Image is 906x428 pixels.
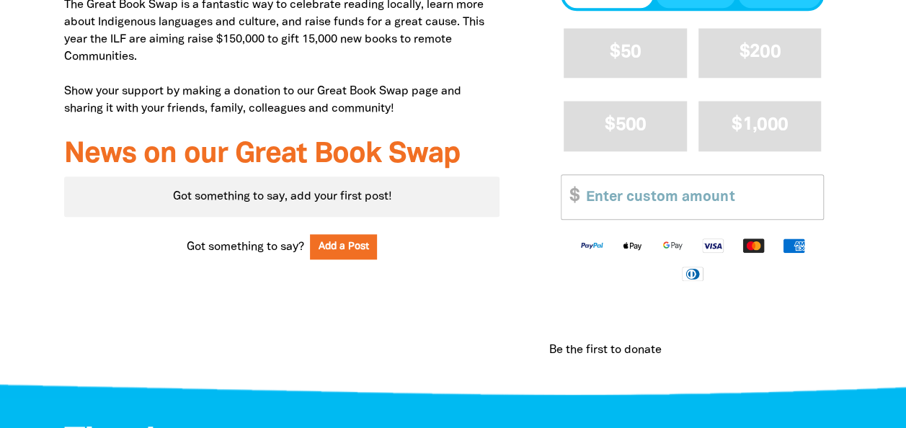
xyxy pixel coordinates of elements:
span: Got something to say? [187,238,304,256]
img: Apple Pay logo [612,237,652,254]
span: $1,000 [732,117,788,133]
button: $500 [564,101,687,151]
button: $50 [564,28,687,78]
button: Add a Post [310,234,378,259]
div: Available payment methods [561,226,824,293]
span: $500 [605,117,646,133]
button: $1,000 [698,101,822,151]
img: Google Pay logo [652,237,693,254]
img: Diners Club logo [672,265,713,282]
input: Enter custom amount [576,175,823,219]
div: Paginated content [64,177,500,217]
img: Paypal logo [572,237,612,254]
div: Donation stream [543,324,842,376]
span: $ [561,175,579,219]
img: Visa logo [693,237,733,254]
span: $50 [610,44,641,61]
div: Got something to say, add your first post! [64,177,500,217]
img: Mastercard logo [733,237,773,254]
h3: News on our Great Book Swap [64,139,500,171]
img: American Express logo [773,237,814,254]
p: Be the first to donate [549,342,661,359]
